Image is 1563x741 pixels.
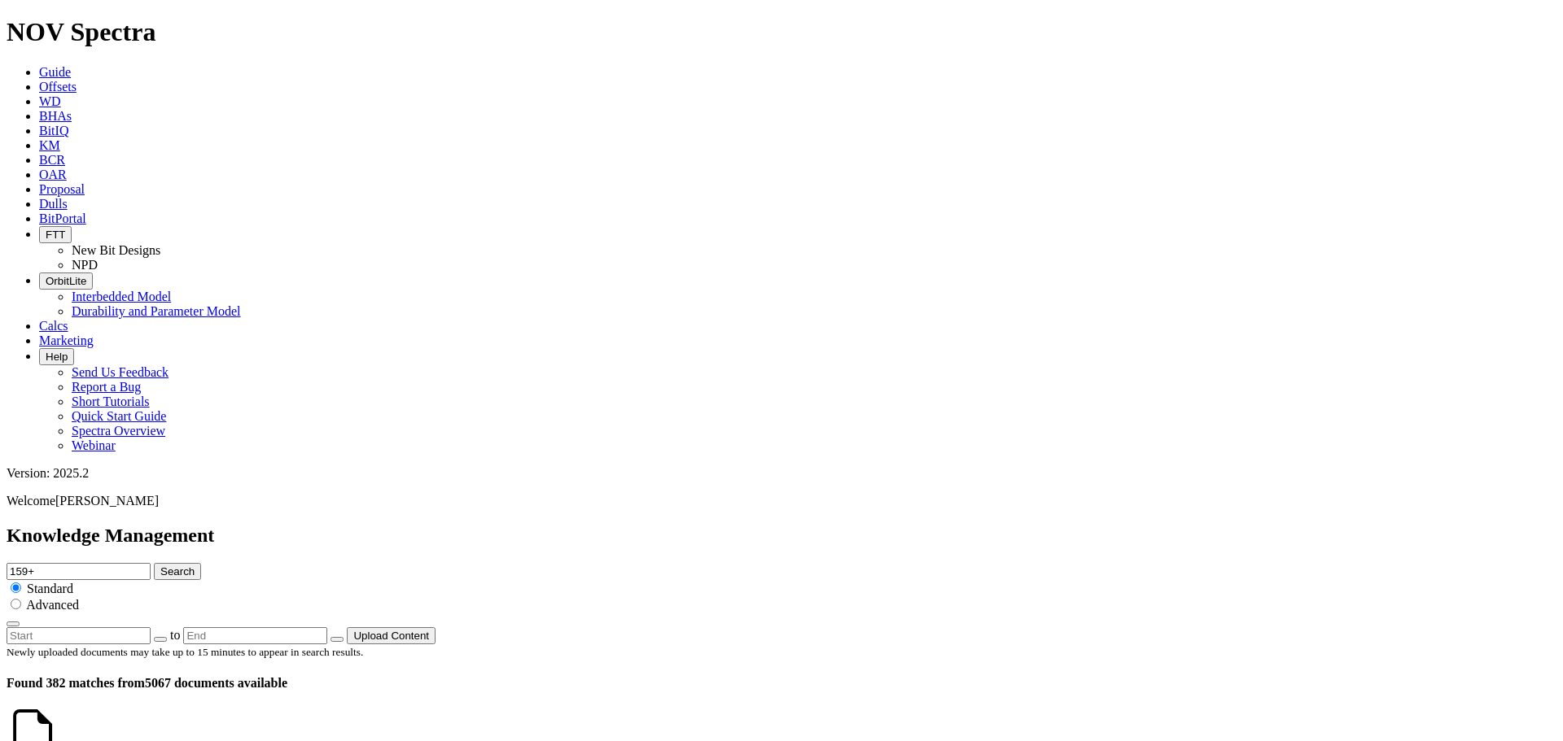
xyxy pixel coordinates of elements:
[7,646,363,658] small: Newly uploaded documents may take up to 15 minutes to appear in search results.
[39,319,68,333] a: Calcs
[39,80,77,94] a: Offsets
[7,17,1556,47] h1: NOV Spectra
[7,525,1556,547] h2: Knowledge Management
[72,258,98,272] a: NPD
[7,466,1556,481] div: Version: 2025.2
[72,290,171,303] a: Interbedded Model
[39,124,68,137] a: BitIQ
[7,494,1556,508] p: Welcome
[7,563,151,580] input: e.g. Smoothsteer Record
[39,153,65,167] a: BCR
[39,94,61,108] a: WD
[39,272,93,290] button: OrbitLite
[39,182,85,196] a: Proposal
[7,676,1556,691] h4: 5067 documents available
[72,409,166,423] a: Quick Start Guide
[39,138,60,152] a: KM
[72,304,241,318] a: Durability and Parameter Model
[39,348,74,365] button: Help
[46,229,65,241] span: FTT
[46,351,68,363] span: Help
[154,563,201,580] button: Search
[72,365,169,379] a: Send Us Feedback
[27,582,73,595] span: Standard
[26,598,79,612] span: Advanced
[39,333,94,347] a: Marketing
[72,380,141,394] a: Report a Bug
[72,438,116,452] a: Webinar
[170,628,180,642] span: to
[7,627,151,644] input: Start
[39,168,67,181] a: OAR
[39,65,71,79] a: Guide
[347,627,436,644] button: Upload Content
[55,494,159,508] span: [PERSON_NAME]
[39,211,86,225] a: BitPortal
[39,226,72,243] button: FTT
[7,676,145,690] span: Found 382 matches from
[72,394,150,408] a: Short Tutorials
[183,627,327,644] input: End
[39,197,68,211] a: Dulls
[72,424,165,438] a: Spectra Overview
[39,109,72,123] a: BHAs
[72,243,160,257] a: New Bit Designs
[46,275,86,287] span: OrbitLite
